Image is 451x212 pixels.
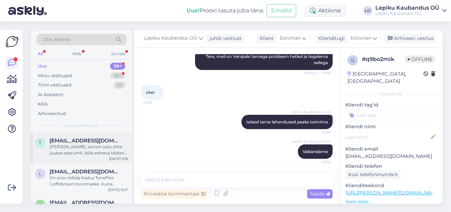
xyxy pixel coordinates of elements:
span: Estonian [280,34,301,42]
span: Lepiku Kaubandus OÜ [291,109,331,114]
p: Kliendi tag'id [345,101,437,109]
span: teised tarne lahendused peaks toimima [246,119,328,124]
span: l [39,171,42,176]
div: Kliendi info [345,91,437,97]
span: Offline [405,55,435,63]
div: Arhiveeri vestlus [384,34,437,43]
p: Kliendi nimi [345,123,437,130]
span: Estonian [351,34,372,42]
span: Otsi kliente [43,36,70,43]
button: Emailid [267,4,296,17]
input: Lisa tag [345,110,437,120]
div: [DATE] 6:07 [108,187,128,192]
div: 52 [114,82,125,89]
span: geteveeris@gmail.com [50,200,121,206]
span: 10:58 [143,100,169,105]
div: # q9bo2mik [362,55,405,63]
div: On soov tellida Kadus TonePlex Coffebrown toonmaske. Kuna saadavus piiratud siis kas 6tk saaksite... [50,175,128,187]
div: 99+ [110,63,125,70]
p: Kliendi email [345,145,437,153]
span: 10:58 [305,130,331,135]
div: Lepiku Kaubandus OÜ [375,11,439,16]
span: triinupoopuu@gmail.com [50,138,121,144]
span: Lepiku Kaubandus OÜ [291,139,331,144]
b: Uus! [186,7,200,14]
div: [PERSON_NAME], soovin osta ühte juukse seerumit ,kõik eelneva täidan ära ,aga mul pole sooduskood... [50,144,128,156]
div: Proovi tasuta juba täna: [186,7,264,15]
div: Kõik [38,101,48,108]
div: Privaatne kommentaar [141,189,208,199]
a: Lepiku Kaubandus OÜLepiku Kaubandus OÜ [375,5,447,16]
div: [DATE] 9:18 [109,156,128,161]
p: Vaata edasi ... [345,199,437,205]
div: LO [363,6,373,16]
span: q [351,58,354,63]
div: Klient [257,35,274,42]
span: Vabandame [303,149,328,154]
span: g [39,202,42,207]
div: Minu vestlused [38,72,72,79]
img: Askly Logo [6,35,19,48]
span: Uued vestlused [66,122,98,129]
div: Küsi telefoninumbrit [345,170,401,179]
div: All [36,49,44,58]
span: okei [146,90,154,95]
div: Uus [38,63,47,70]
p: Kliendi telefon [345,163,437,170]
div: Web [71,49,83,58]
span: Saada [310,191,330,197]
span: Lepiku Kaubandus OÜ [144,34,197,42]
div: 99+ [110,72,125,79]
div: Arhiveeritud [38,110,66,117]
input: Lisa nimi [346,133,429,141]
div: [GEOGRAPHIC_DATA], [GEOGRAPHIC_DATA] [347,70,423,85]
div: Lepiku Kaubandus OÜ [375,5,439,11]
p: Klienditeekond [345,182,437,189]
div: Aktiivne [304,4,346,17]
div: Klienditugi [315,35,345,42]
span: Nähtud ✓ 10:58 [304,70,331,75]
span: t [39,140,42,145]
div: AI Assistent [38,91,63,98]
span: 10:58 [305,159,331,164]
span: liis.sooaar@gmail.com [50,169,121,175]
div: Tiimi vestlused [38,82,72,89]
div: Socials [110,49,127,58]
div: juhib vestlust [207,35,242,42]
p: [EMAIL_ADDRESS][DOMAIN_NAME] [345,153,437,160]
